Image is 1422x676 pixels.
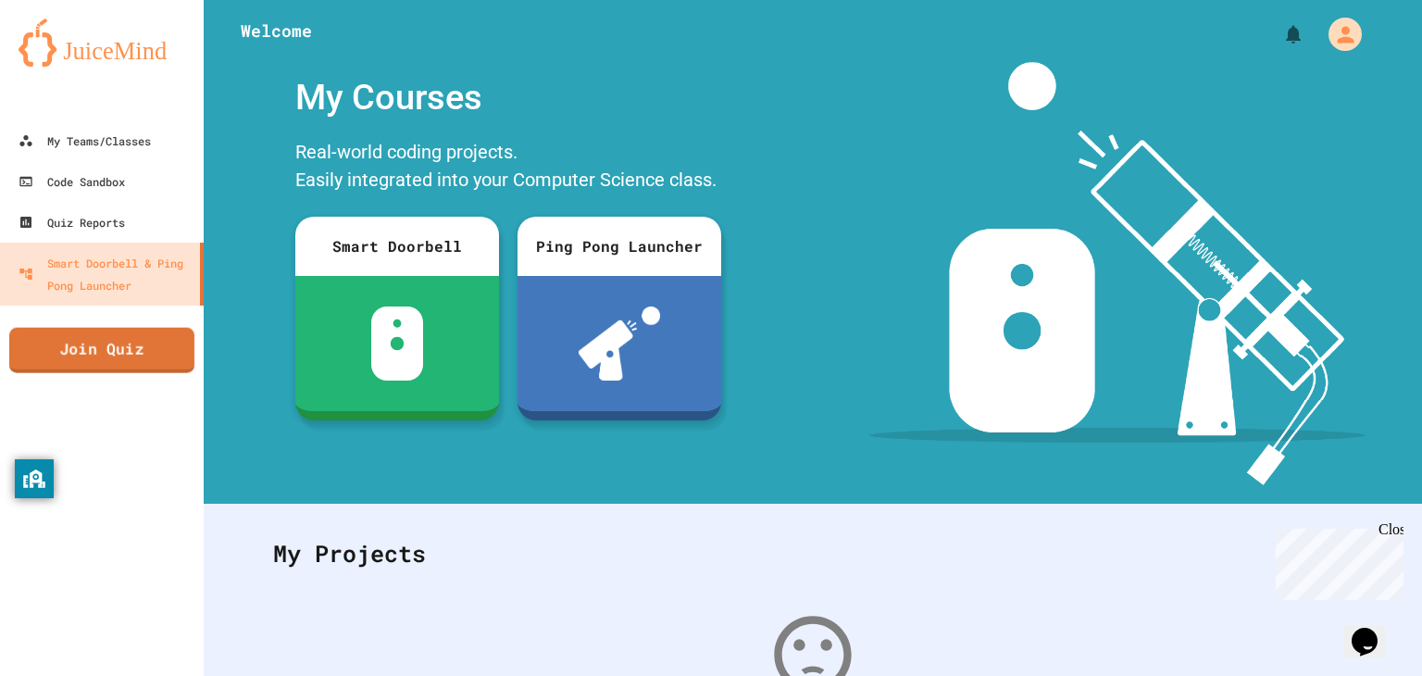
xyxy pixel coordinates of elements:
div: Smart Doorbell & Ping Pong Launcher [19,252,193,296]
iframe: chat widget [1344,602,1403,657]
iframe: chat widget [1268,521,1403,600]
div: Code Sandbox [19,170,125,193]
div: Smart Doorbell [295,217,499,276]
a: Join Quiz [9,328,194,373]
div: My Courses [286,62,730,133]
div: My Notifications [1248,19,1309,50]
img: banner-image-my-projects.png [869,62,1366,485]
img: logo-orange.svg [19,19,185,67]
div: My Projects [255,518,1371,590]
div: My Teams/Classes [19,130,151,152]
button: privacy banner [15,459,54,498]
div: Quiz Reports [19,211,125,233]
img: ppl-with-ball.png [579,307,661,381]
img: sdb-white.svg [371,307,424,381]
div: Chat with us now!Close [7,7,128,118]
div: My Account [1309,13,1366,56]
div: Ping Pong Launcher [518,217,721,276]
div: Real-world coding projects. Easily integrated into your Computer Science class. [286,133,730,203]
